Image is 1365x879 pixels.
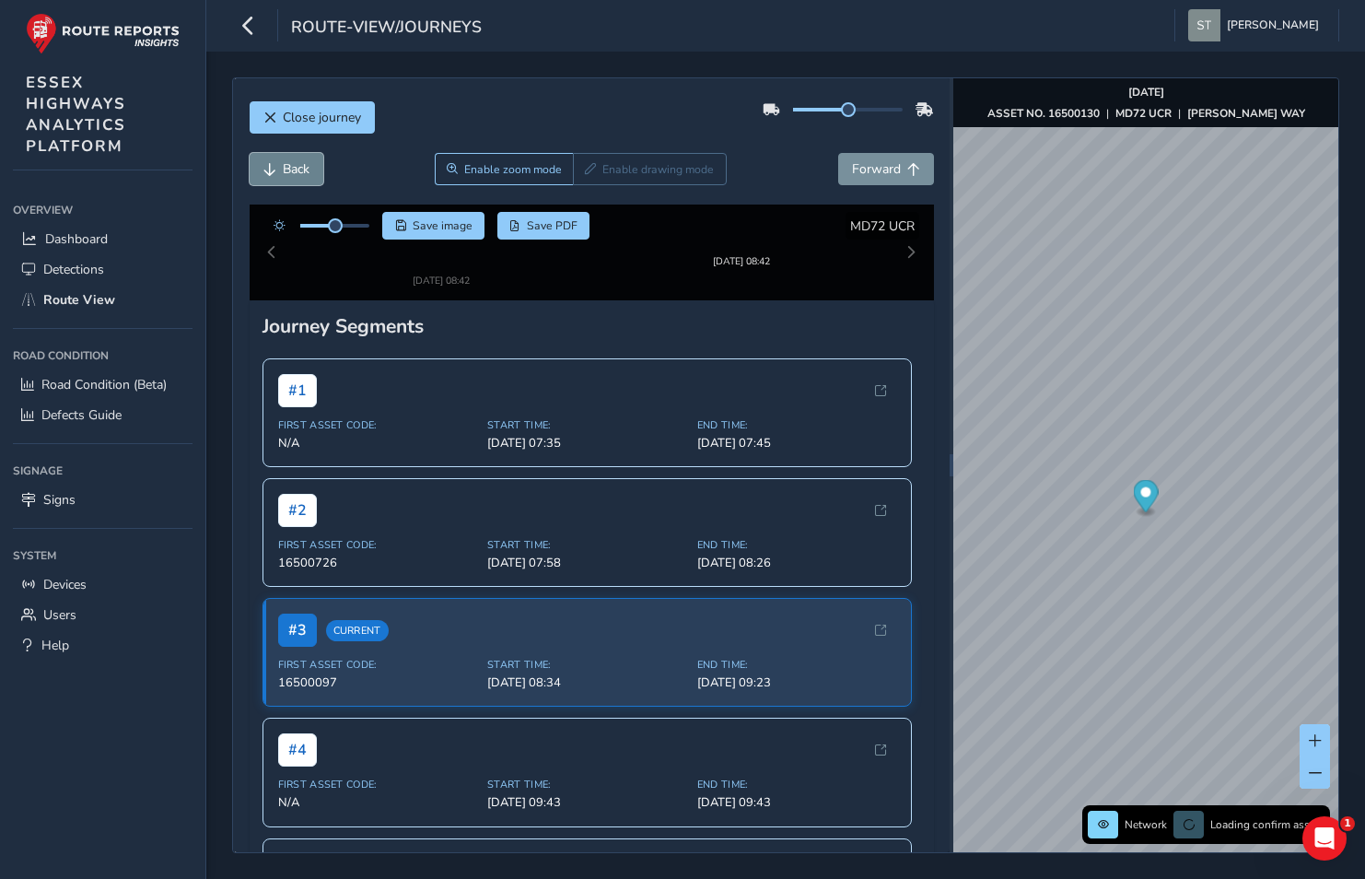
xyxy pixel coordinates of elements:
[291,16,482,41] span: route-view/journeys
[697,418,896,435] span: [DATE] 07:45
[697,522,896,535] span: End Time:
[697,402,896,416] span: End Time:
[278,762,477,776] span: First Asset Code:
[1128,85,1164,100] strong: [DATE]
[685,232,798,250] img: Thumbnail frame
[283,160,309,178] span: Back
[41,376,167,393] span: Road Condition (Beta)
[697,538,896,555] span: [DATE] 08:26
[382,212,484,240] button: Save
[1187,106,1305,121] strong: [PERSON_NAME] WAY
[685,250,798,264] div: [DATE] 08:42
[13,485,192,515] a: Signs
[1125,817,1167,832] span: Network
[1188,9,1325,41] button: [PERSON_NAME]
[278,641,477,655] span: First Asset Code:
[26,72,126,157] span: ESSEX HIGHWAYS ANALYTICS PLATFORM
[278,357,317,391] span: # 1
[13,457,192,485] div: Signage
[497,212,590,240] button: PDF
[283,109,361,126] span: Close journey
[13,224,192,254] a: Dashboard
[697,762,896,776] span: End Time:
[43,491,76,509] span: Signs
[278,477,317,510] span: # 2
[987,106,1100,121] strong: ASSET NO. 16500130
[278,658,477,674] span: 16500097
[697,641,896,655] span: End Time:
[250,153,323,185] button: Back
[487,522,686,535] span: Start Time:
[41,637,69,654] span: Help
[1227,9,1319,41] span: [PERSON_NAME]
[278,538,477,555] span: 16500726
[43,606,76,624] span: Users
[487,538,686,555] span: [DATE] 07:58
[278,718,317,751] span: # 4
[1302,816,1347,861] iframe: Intercom live chat
[435,153,574,185] button: Zoom
[278,418,477,435] span: N/A
[278,522,477,535] span: First Asset Code:
[1188,9,1220,41] img: diamond-layout
[13,369,192,400] a: Road Condition (Beta)
[838,153,934,185] button: Forward
[43,576,87,593] span: Devices
[487,779,686,795] span: [DATE] 09:43
[13,285,192,315] a: Route View
[13,254,192,285] a: Detections
[13,630,192,661] a: Help
[487,762,686,776] span: Start Time:
[13,600,192,630] a: Users
[527,218,577,233] span: Save PDF
[250,101,375,134] button: Close journey
[1210,817,1324,832] span: Loading confirm assets
[262,297,921,322] div: Journey Segments
[464,162,562,177] span: Enable zoom mode
[413,218,472,233] span: Save image
[43,261,104,278] span: Detections
[487,641,686,655] span: Start Time:
[852,160,901,178] span: Forward
[278,779,477,795] span: N/A
[13,400,192,430] a: Defects Guide
[487,418,686,435] span: [DATE] 07:35
[1340,816,1355,831] span: 1
[1115,106,1172,121] strong: MD72 UCR
[697,658,896,674] span: [DATE] 09:23
[487,658,686,674] span: [DATE] 08:34
[850,217,915,235] span: MD72 UCR
[26,13,180,54] img: rr logo
[278,597,317,630] span: # 3
[987,106,1305,121] div: | |
[1134,480,1159,518] div: Map marker
[385,232,497,250] img: Thumbnail frame
[487,402,686,416] span: Start Time:
[326,604,389,625] span: Current
[41,406,122,424] span: Defects Guide
[278,402,477,416] span: First Asset Code:
[43,291,115,309] span: Route View
[45,230,108,248] span: Dashboard
[13,196,192,224] div: Overview
[13,569,192,600] a: Devices
[278,838,317,871] span: # 5
[13,542,192,569] div: System
[13,342,192,369] div: Road Condition
[385,250,497,264] div: [DATE] 08:42
[697,779,896,795] span: [DATE] 09:43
